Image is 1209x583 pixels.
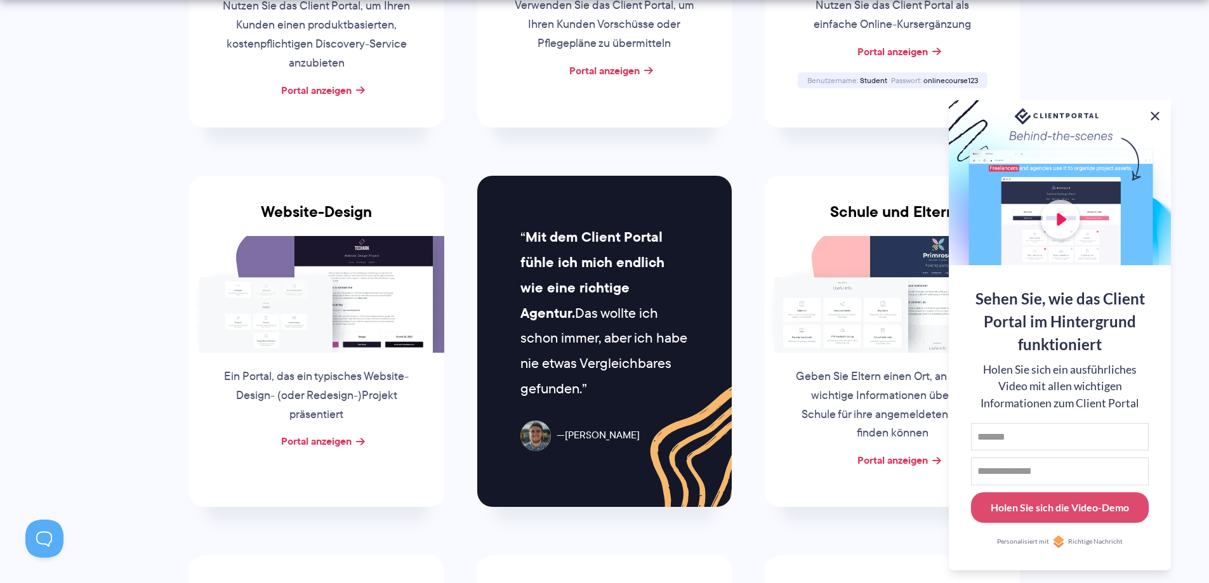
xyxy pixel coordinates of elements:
font: Geben Sie Eltern einen Ort, an dem sie wichtige Informationen über Ihre Schule für ihre angemelde... [796,368,989,442]
font: [PERSON_NAME] [565,428,640,442]
font: Das wollte ich schon immer, aber ich habe nie etwas Vergleichbares gefunden. [520,303,687,398]
font: onlinecourse123 [923,75,978,86]
font: Richtige Nachricht [1068,537,1123,545]
font: Passwort [891,75,920,86]
a: Personalisiert mitRichtige Nachricht [971,535,1149,548]
font: Mit dem Client Portal fühle ich mich endlich wie eine richtige Agentur. [520,226,664,323]
button: Holen Sie sich die Video-Demo [971,492,1149,523]
a: Portal anzeigen [281,433,352,449]
a: Portal anzeigen [857,452,928,468]
font: Sehen Sie, wie das Client Portal im Hintergrund funktioniert [975,289,1145,353]
iframe: Kundensupport ein-/ausblenden [25,520,63,558]
font: Ein Portal, das ein typisches Website-Design- (oder Redesign-)Projekt präsentiert [224,368,409,423]
font: Schule und Eltern [830,200,955,223]
img: Personalisiert mit RightMessage [1052,535,1065,548]
font: Holen Sie sich ein ausführliches Video mit allen wichtigen Informationen zum Client Portal [981,363,1139,410]
font: Student [860,75,887,86]
font: Holen Sie sich die Video-Demo [991,501,1129,513]
a: Portal anzeigen [281,82,352,98]
font: Website-Design [261,200,372,223]
a: Portal anzeigen [569,63,640,78]
font: Personalisiert mit [997,537,1049,545]
font: Benutzername [807,75,857,86]
a: Portal anzeigen [857,44,928,59]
